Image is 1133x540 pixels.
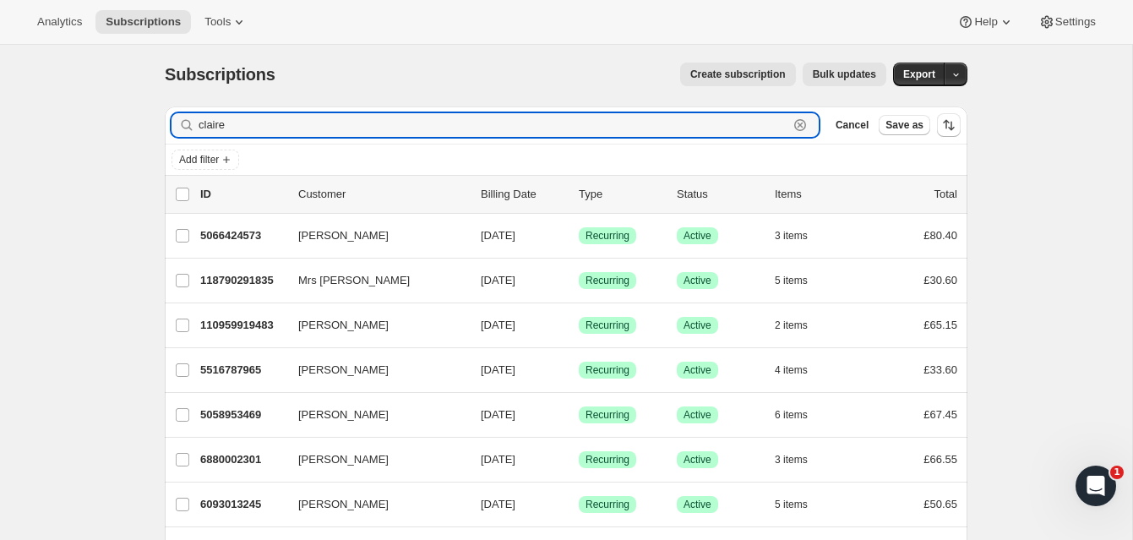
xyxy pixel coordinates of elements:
button: 5 items [775,269,826,292]
p: 5066424573 [200,227,285,244]
p: Total [934,186,957,203]
span: £80.40 [923,229,957,242]
div: 110959919483[PERSON_NAME][DATE]SuccessRecurringSuccessActive2 items£65.15 [200,314,957,337]
div: 5066424573[PERSON_NAME][DATE]SuccessRecurringSuccessActive3 items£80.40 [200,224,957,248]
div: IDCustomerBilling DateTypeStatusItemsTotal [200,186,957,203]
p: Billing Date [481,186,565,203]
button: Help [947,10,1024,34]
input: Filter subscribers [199,113,788,137]
span: Subscriptions [165,65,275,84]
button: Add filter [172,150,239,170]
span: [DATE] [481,274,515,286]
div: Items [775,186,859,203]
div: 6093013245[PERSON_NAME][DATE]SuccessRecurringSuccessActive5 items£50.65 [200,493,957,516]
p: 6093013245 [200,496,285,513]
button: Sort the results [937,113,961,137]
button: Save as [879,115,930,135]
span: £30.60 [923,274,957,286]
div: 5058953469[PERSON_NAME][DATE]SuccessRecurringSuccessActive6 items£67.45 [200,403,957,427]
span: Help [974,15,997,29]
span: [PERSON_NAME] [298,227,389,244]
span: [DATE] [481,408,515,421]
span: Recurring [586,408,629,422]
span: 2 items [775,319,808,332]
button: Bulk updates [803,63,886,86]
div: 6880002301[PERSON_NAME][DATE]SuccessRecurringSuccessActive3 items£66.55 [200,448,957,472]
span: £50.65 [923,498,957,510]
span: [DATE] [481,498,515,510]
span: Mrs [PERSON_NAME] [298,272,410,289]
span: Tools [204,15,231,29]
span: Recurring [586,363,629,377]
button: 3 items [775,224,826,248]
span: Recurring [586,229,629,243]
span: Subscriptions [106,15,181,29]
button: [PERSON_NAME] [288,446,457,473]
span: [DATE] [481,363,515,376]
span: 5 items [775,498,808,511]
span: Active [684,274,711,287]
span: 1 [1110,466,1124,479]
span: Recurring [586,274,629,287]
span: Active [684,498,711,511]
span: Save as [885,118,923,132]
button: Cancel [829,115,875,135]
button: Analytics [27,10,92,34]
span: Recurring [586,453,629,466]
span: [DATE] [481,453,515,466]
span: Cancel [836,118,869,132]
span: Active [684,229,711,243]
span: 6 items [775,408,808,422]
span: Analytics [37,15,82,29]
span: Recurring [586,498,629,511]
p: 118790291835 [200,272,285,289]
span: Active [684,363,711,377]
button: [PERSON_NAME] [288,222,457,249]
span: Active [684,453,711,466]
p: Customer [298,186,467,203]
span: Active [684,408,711,422]
span: [PERSON_NAME] [298,406,389,423]
button: [PERSON_NAME] [288,491,457,518]
p: 5516787965 [200,362,285,379]
button: Tools [194,10,258,34]
div: 118790291835Mrs [PERSON_NAME][DATE]SuccessRecurringSuccessActive5 items£30.60 [200,269,957,292]
span: £66.55 [923,453,957,466]
button: [PERSON_NAME] [288,312,457,339]
span: Export [903,68,935,81]
button: 3 items [775,448,826,472]
span: 4 items [775,363,808,377]
span: [DATE] [481,319,515,331]
button: 5 items [775,493,826,516]
span: [PERSON_NAME] [298,451,389,468]
iframe: Intercom live chat [1076,466,1116,506]
span: Add filter [179,153,219,166]
span: Active [684,319,711,332]
button: 2 items [775,314,826,337]
span: Settings [1055,15,1096,29]
span: [PERSON_NAME] [298,496,389,513]
span: Recurring [586,319,629,332]
span: Create subscription [690,68,786,81]
button: 4 items [775,358,826,382]
button: Subscriptions [95,10,191,34]
button: Create subscription [680,63,796,86]
span: 5 items [775,274,808,287]
span: [DATE] [481,229,515,242]
button: [PERSON_NAME] [288,401,457,428]
div: Type [579,186,663,203]
span: 3 items [775,229,808,243]
button: Export [893,63,945,86]
button: Mrs [PERSON_NAME] [288,267,457,294]
span: £67.45 [923,408,957,421]
p: 5058953469 [200,406,285,423]
p: ID [200,186,285,203]
p: Status [677,186,761,203]
span: £33.60 [923,363,957,376]
p: 6880002301 [200,451,285,468]
div: 5516787965[PERSON_NAME][DATE]SuccessRecurringSuccessActive4 items£33.60 [200,358,957,382]
button: [PERSON_NAME] [288,357,457,384]
button: Settings [1028,10,1106,34]
span: £65.15 [923,319,957,331]
button: 6 items [775,403,826,427]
